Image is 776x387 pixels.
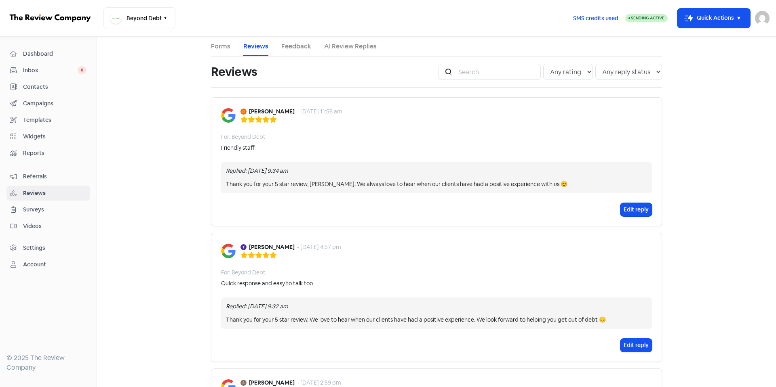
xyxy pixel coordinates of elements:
[23,66,78,75] span: Inbox
[6,63,90,78] a: Inbox 0
[297,243,341,251] div: - [DATE] 4:57 pm
[297,107,342,116] div: - [DATE] 11:58 am
[6,186,90,201] a: Reviews
[221,133,266,141] div: For: Beyond Debt
[23,83,86,91] span: Contacts
[324,42,377,51] a: AI Review Replies
[221,144,255,152] div: Friendly staff
[78,66,86,74] span: 0
[103,7,175,29] button: Beyond Debt
[281,42,311,51] a: Feedback
[226,316,647,324] div: Thank you for your 5 star review. We love to hear when our clients have had a positive experience...
[211,42,230,51] a: Forms
[221,268,266,277] div: For: Beyond Debt
[240,380,247,386] img: Avatar
[23,50,86,58] span: Dashboard
[6,353,90,372] div: © 2025 The Review Company
[6,146,90,161] a: Reports
[6,96,90,111] a: Campaigns
[631,15,664,21] span: Sending Active
[226,303,288,310] i: Replied: [DATE] 9:32 am
[221,108,236,123] img: Image
[221,279,313,288] div: Quick response and easy to talk too
[221,244,236,258] img: Image
[297,379,341,387] div: - [DATE] 2:59 pm
[23,222,86,230] span: Videos
[226,167,288,174] i: Replied: [DATE] 9:34 am
[453,64,541,80] input: Search
[6,219,90,234] a: Videos
[6,257,90,272] a: Account
[6,202,90,217] a: Surveys
[566,13,625,22] a: SMS credits used
[23,260,46,269] div: Account
[249,107,295,116] b: [PERSON_NAME]
[620,203,652,216] button: Edit reply
[6,169,90,184] a: Referrals
[620,339,652,352] button: Edit reply
[243,42,268,51] a: Reviews
[677,8,750,28] button: Quick Actions
[226,180,647,188] div: Thank you for your 5 star review, [PERSON_NAME]. We always love to hear when our clients have had...
[23,149,86,157] span: Reports
[23,205,86,214] span: Surveys
[573,14,618,23] span: SMS credits used
[249,379,295,387] b: [PERSON_NAME]
[240,244,247,250] img: Avatar
[211,59,257,85] h1: Reviews
[625,13,668,23] a: Sending Active
[755,11,770,25] img: User
[23,116,86,124] span: Templates
[249,243,295,251] b: [PERSON_NAME]
[23,244,45,252] div: Settings
[23,132,86,141] span: Widgets
[6,46,90,61] a: Dashboard
[6,241,90,255] a: Settings
[240,109,247,115] img: Avatar
[6,113,90,128] a: Templates
[6,129,90,144] a: Widgets
[6,79,90,94] a: Contacts
[23,99,86,108] span: Campaigns
[23,189,86,197] span: Reviews
[23,172,86,181] span: Referrals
